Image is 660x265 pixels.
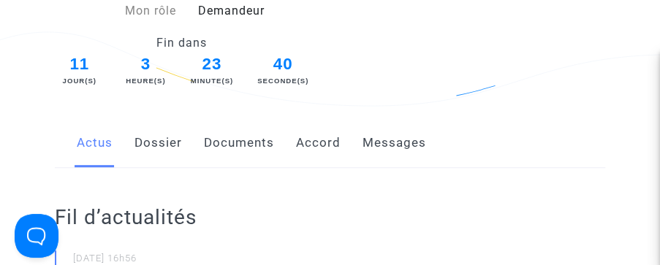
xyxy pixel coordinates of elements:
[186,76,238,86] div: Minute(s)
[186,52,238,77] span: 23
[124,52,167,77] span: 3
[363,119,426,167] a: Messages
[257,76,309,86] div: Seconde(s)
[15,214,58,258] iframe: Help Scout Beacon - Open
[77,119,113,167] a: Actus
[257,52,309,77] span: 40
[134,119,182,167] a: Dossier
[296,119,341,167] a: Accord
[55,204,605,230] h2: Fil d’actualités
[187,2,616,20] div: Demandeur
[53,76,106,86] div: Jour(s)
[44,34,319,52] div: Fin dans
[124,76,167,86] div: Heure(s)
[44,2,187,20] div: Mon rôle
[53,52,106,77] span: 11
[204,119,274,167] a: Documents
